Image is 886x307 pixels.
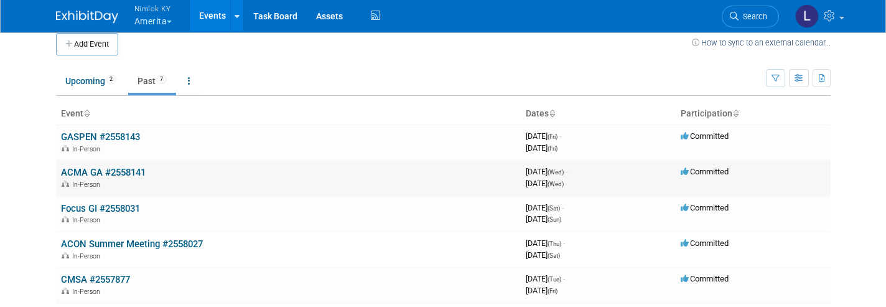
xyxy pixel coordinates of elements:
span: (Sat) [548,205,560,212]
span: - [563,239,565,248]
img: In-Person Event [62,288,69,294]
span: (Fri) [548,133,557,140]
span: In-Person [72,288,104,296]
span: [DATE] [526,203,564,212]
span: [DATE] [526,274,565,283]
span: [DATE] [526,250,560,260]
span: 2 [106,75,116,84]
a: CMSA #2557877 [61,274,130,285]
span: [DATE] [526,214,561,224]
span: - [563,274,565,283]
img: In-Person Event [62,252,69,258]
th: Participation [676,103,831,125]
span: [DATE] [526,179,564,188]
a: Past7 [128,69,176,93]
img: Luc Schaefer [795,4,819,28]
span: 7 [156,75,167,84]
span: (Fri) [548,288,557,295]
img: In-Person Event [62,181,69,187]
span: Committed [681,131,729,141]
img: In-Person Event [62,216,69,222]
a: Search [722,6,779,27]
a: Upcoming2 [56,69,126,93]
span: (Wed) [548,169,564,176]
span: [DATE] [526,239,565,248]
img: In-Person Event [62,145,69,151]
span: [DATE] [526,286,557,295]
a: Sort by Start Date [549,108,555,118]
a: ACON Summer Meeting #2558027 [61,239,203,250]
a: Sort by Participation Type [732,108,739,118]
span: - [562,203,564,212]
span: In-Person [72,145,104,153]
span: [DATE] [526,143,557,153]
a: How to sync to an external calendar... [692,38,831,47]
img: ExhibitDay [56,11,118,23]
span: In-Person [72,181,104,189]
span: (Tue) [548,276,561,283]
span: Committed [681,239,729,248]
a: GASPEN #2558143 [61,131,140,143]
span: Committed [681,167,729,176]
span: (Sat) [548,252,560,259]
span: [DATE] [526,131,561,141]
span: Nimlok KY [134,2,172,15]
a: Focus GI #2558031 [61,203,140,214]
span: (Thu) [548,240,561,247]
span: In-Person [72,252,104,260]
a: ACMA GA #2558141 [61,167,146,178]
span: Search [739,12,767,21]
span: [DATE] [526,167,567,176]
button: Add Event [56,33,118,55]
span: (Sun) [548,216,561,223]
span: In-Person [72,216,104,224]
span: (Fri) [548,145,557,152]
span: (Wed) [548,181,564,187]
span: Committed [681,203,729,212]
span: - [559,131,561,141]
a: Sort by Event Name [83,108,90,118]
span: - [566,167,567,176]
span: Committed [681,274,729,283]
th: Event [56,103,521,125]
th: Dates [521,103,676,125]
